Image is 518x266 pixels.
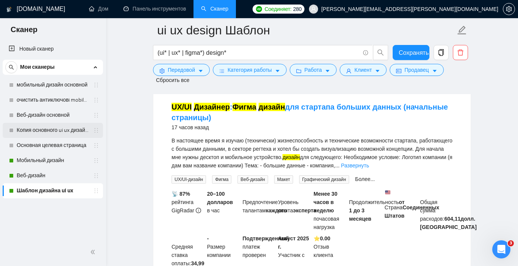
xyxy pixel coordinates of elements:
[349,199,399,205] font: Продолжительность
[219,68,225,74] span: бары
[93,173,99,179] span: держатель
[17,183,89,198] a: Шаблон дизайна ui ux
[320,235,330,241] font: 0.00
[277,177,290,182] font: Макет
[385,204,439,219] font: Соединенных Штатов
[314,244,333,258] font: Отзыв клиента
[232,103,256,111] font: Фигма
[207,235,209,241] font: -
[3,42,103,57] li: Новый сканер
[20,64,55,70] font: Мои сканеры
[354,67,372,73] font: Клиент
[93,82,99,88] span: держатель
[153,64,210,76] button: параметрПередовойкурсор вниз
[17,77,89,93] a: мобильный дизайн основной
[265,6,292,12] font: Соединяет:
[282,154,300,160] font: дизайн
[296,68,301,74] span: папка
[17,93,89,108] a: очистить антиключовi mobile design главная
[457,25,467,35] span: редактировать
[492,240,510,258] iframe: Интерком-чат в режиме реального времени
[396,68,401,74] span: Удостоверение личности
[393,45,429,60] button: Сохранять
[243,199,278,213] font: Предпочтение талантам
[17,123,89,138] a: Копия основного ui ux дизайна
[201,6,228,12] a: поискСканер
[420,199,444,222] font: Общая сумма расходов:
[290,64,337,76] button: папкаРаботакурсор вниз
[17,138,89,153] a: Основная целевая страница
[314,235,320,241] font: ⭐️
[17,108,89,123] a: Веб-дизайн основной
[340,64,387,76] button: пользовательКлиенткурсор вниз
[243,235,289,241] font: Подтвержденный
[453,45,468,60] button: удалить
[172,103,448,122] font: для стартапа больших данных (начальные страницы)
[17,153,89,168] a: Мобильный дизайн
[213,64,287,76] button: барыКатегория работыкурсор вниз
[207,244,231,258] font: Размер компании
[157,21,456,40] input: Имя сканера...
[3,60,103,198] li: Мои сканеры
[341,162,369,169] a: Расширять
[230,103,232,111] font: :
[172,124,209,130] font: 17 часов назад
[503,6,515,12] span: параметр
[503,3,515,15] button: параметр
[9,42,97,57] a: Новый сканер
[158,48,360,57] input: Поиск работы фрилансером...
[172,191,178,197] font: 📡
[325,68,330,74] span: курсор вниз
[172,154,452,169] font: для следующего: Необходимое условие: Логотип компании (я дам вам название компании) Тема: - больш...
[5,61,17,73] button: поиск
[90,248,98,256] span: двойной левый
[453,49,468,56] span: удалить
[179,191,190,197] font: 87%
[256,6,262,12] img: upwork-logo.png
[259,103,285,111] font: дизайн
[198,68,203,74] span: курсор вниз
[168,67,195,73] font: Передовой
[293,6,301,12] font: 280
[93,142,99,148] span: держатель
[93,127,99,133] span: держатель
[175,177,203,182] font: UX/UI-дизайн
[404,67,429,73] font: Продавец
[341,162,369,169] font: Развернуть
[373,45,388,60] button: поиск
[302,177,346,182] font: Графический дизайн
[6,65,17,70] span: поиск
[432,68,437,74] span: курсор вниз
[207,191,233,205] font: 20–100 долларов
[399,49,429,56] font: Сохранять
[196,208,201,213] span: инфо-круг
[444,216,460,222] font: 604,11
[215,177,228,182] font: Фигма
[89,6,108,12] a: домДом
[349,199,405,222] font: от 1 до 3 месяцев
[172,138,452,160] font: В настоящее время я изучаю (технически) жизнеспособность и технические возможности стартапа, рабо...
[93,188,99,194] span: держатель
[123,6,186,12] a: приборная панельПанель инструментов
[346,68,351,74] span: пользователь
[17,6,65,12] font: [DOMAIN_NAME]
[503,6,515,12] a: параметр
[311,6,316,12] span: пользователь
[278,252,304,258] font: Участник с
[321,6,498,12] font: [PERSON_NAME][EMAIL_ADDRESS][PERSON_NAME][DOMAIN_NAME]
[278,235,309,250] font: Август 2025 г.
[172,103,448,122] a: UX/UI Дизайнер:Фигма дизайндля стартапа больших данных (начальные страницы)
[17,168,89,183] a: Веб-дизайн
[93,97,99,103] span: держатель
[314,216,339,230] font: почасовая нагрузка
[93,112,99,118] span: держатель
[194,103,230,111] font: Дизайнер
[240,177,265,182] font: Веб-дизайн
[228,67,272,73] font: Категория работы
[293,207,317,213] font: эксперта
[275,68,280,74] span: курсор вниз
[159,68,165,74] span: параметр
[304,67,322,73] font: Работа
[509,241,512,246] font: 3
[11,25,37,34] font: Сканер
